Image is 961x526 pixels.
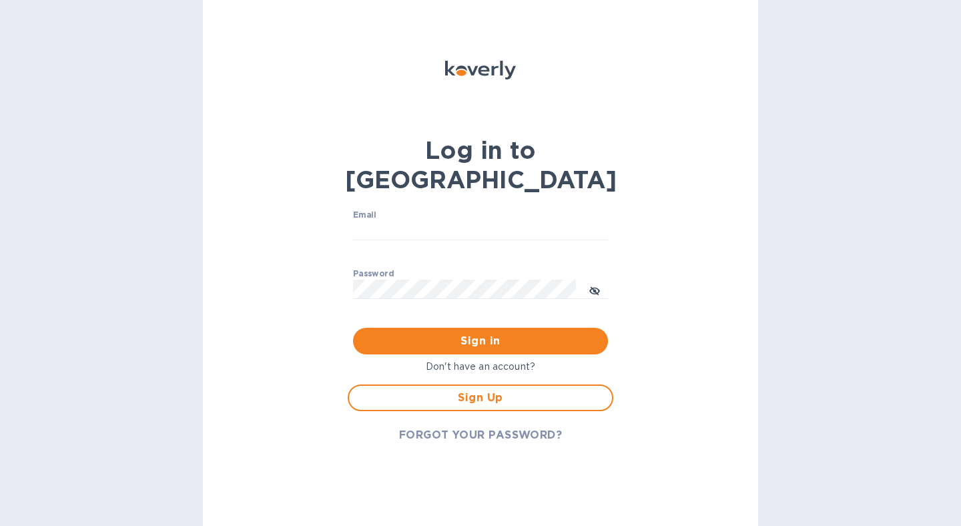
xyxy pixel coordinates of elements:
span: Sign Up [360,390,601,406]
b: Log in to [GEOGRAPHIC_DATA] [345,136,617,194]
label: Email [353,211,376,219]
span: FORGOT YOUR PASSWORD? [399,427,563,443]
label: Password [353,270,394,278]
img: Koverly [445,61,516,79]
span: Sign in [364,333,597,349]
button: Sign Up [348,384,613,411]
button: toggle password visibility [581,276,608,302]
button: Sign in [353,328,608,354]
p: Don't have an account? [348,360,613,374]
button: FORGOT YOUR PASSWORD? [388,422,573,449]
